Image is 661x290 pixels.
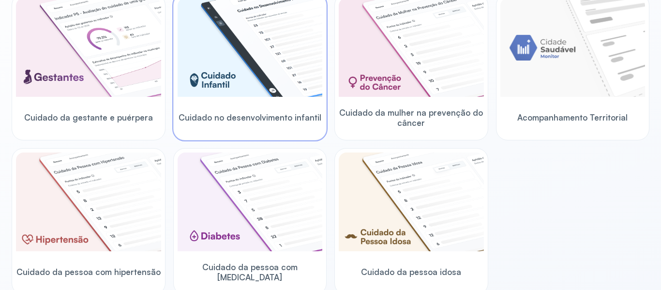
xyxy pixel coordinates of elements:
[339,153,484,251] img: elderly.png
[361,267,461,277] span: Cuidado da pessoa idosa
[517,112,628,122] span: Acompanhamento Territorial
[178,153,323,251] img: diabetics.png
[16,153,161,251] img: hypertension.png
[339,107,484,128] span: Cuidado da mulher na prevenção do câncer
[179,112,321,122] span: Cuidado no desenvolvimento infantil
[24,112,153,122] span: Cuidado da gestante e puérpera
[16,267,161,277] span: Cuidado da pessoa com hipertensão
[178,262,323,283] span: Cuidado da pessoa com [MEDICAL_DATA]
